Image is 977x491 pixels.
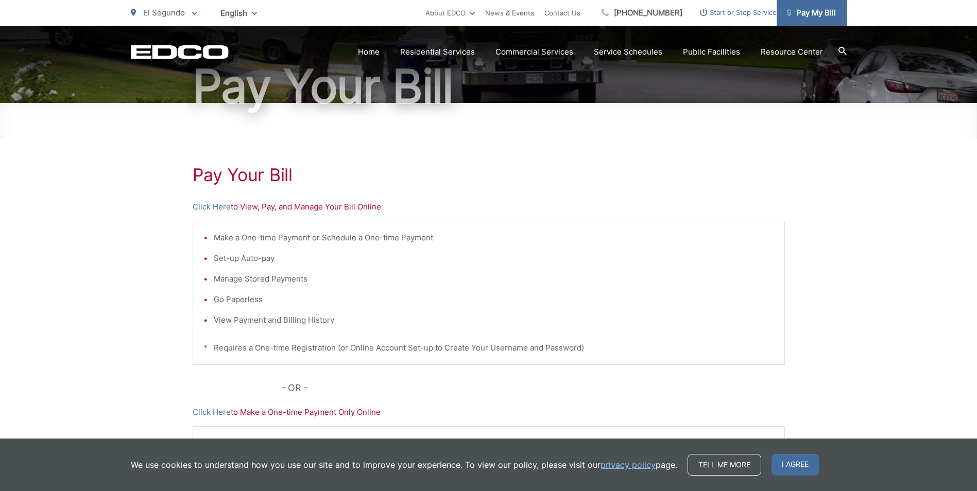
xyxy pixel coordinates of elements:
h1: Pay Your Bill [193,165,785,185]
a: EDCD logo. Return to the homepage. [131,45,229,59]
li: View Payment and Billing History [214,314,774,326]
h1: Pay Your Bill [131,61,847,112]
span: I agree [772,454,819,476]
p: to View, Pay, and Manage Your Bill Online [193,201,785,213]
span: English [213,4,265,22]
a: Resource Center [761,46,823,58]
a: Contact Us [544,7,580,19]
a: Service Schedules [594,46,662,58]
a: Commercial Services [495,46,573,58]
a: Home [358,46,380,58]
a: Residential Services [400,46,475,58]
li: Manage Stored Payments [214,273,774,285]
a: Click Here [193,201,231,213]
li: Make a One-time Payment or Schedule a One-time Payment [214,232,774,244]
li: Set-up Auto-pay [214,252,774,265]
span: Pay My Bill [787,7,836,19]
p: * Requires a One-time Registration (or Online Account Set-up to Create Your Username and Password) [203,342,774,354]
a: Click Here [193,406,231,418]
p: - OR - [281,380,785,396]
p: to Make a One-time Payment Only Online [193,406,785,418]
a: Public Facilities [683,46,740,58]
span: El Segundo [143,8,185,17]
a: About EDCO [425,7,475,19]
a: News & Events [485,7,534,19]
a: Tell me more [688,454,761,476]
li: Go Paperless [214,293,774,306]
a: privacy policy [601,459,656,471]
p: We use cookies to understand how you use our site and to improve your experience. To view our pol... [131,459,677,471]
li: Make a One-time Payment Only [214,437,774,449]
